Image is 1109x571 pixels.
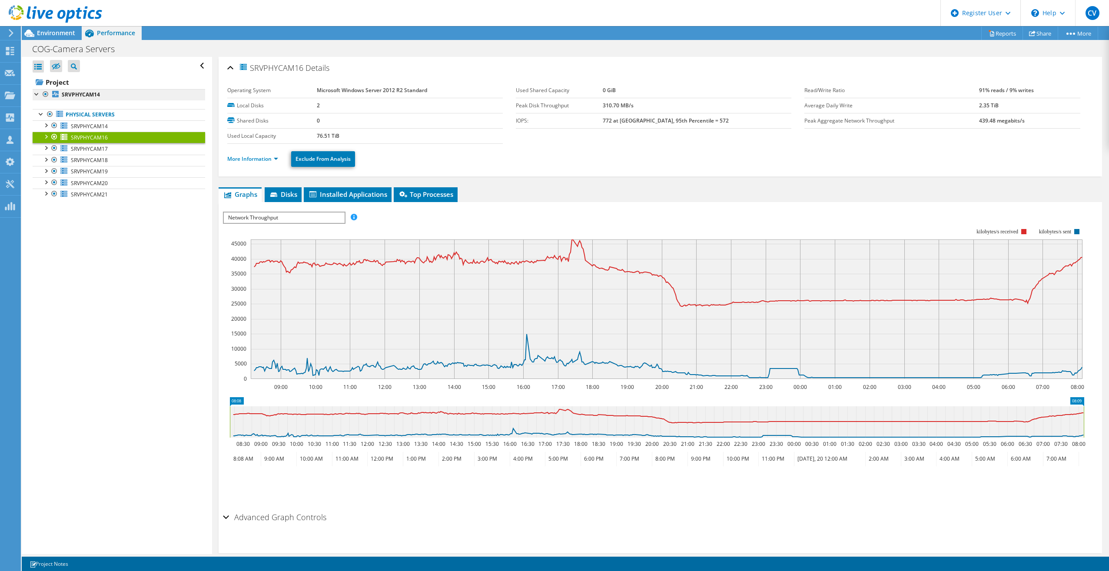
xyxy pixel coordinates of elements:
text: 19:30 [627,440,641,448]
text: 0 [244,375,247,382]
svg: \n [1031,9,1039,17]
text: 21:00 [681,440,694,448]
a: SRVPHYCAM19 [33,166,205,177]
span: Graphs [223,190,257,199]
text: 06:30 [1018,440,1032,448]
b: 439.48 megabits/s [979,117,1025,124]
a: Reports [981,27,1023,40]
a: SRVPHYCAM17 [33,143,205,154]
text: 5000 [235,360,247,367]
a: Share [1023,27,1058,40]
text: 20:30 [663,440,676,448]
b: Microsoft Windows Server 2012 R2 Standard [317,86,427,94]
text: 05:00 [966,383,980,391]
text: 12:00 [360,440,374,448]
label: Used Shared Capacity [516,86,602,95]
text: 10:00 [289,440,303,448]
span: SRVPHYCAM20 [71,179,108,187]
text: 15000 [231,330,246,337]
label: Used Local Capacity [227,132,317,140]
text: 17:00 [538,440,551,448]
text: 02:30 [876,440,890,448]
span: SRVPHYCAM18 [71,156,108,164]
b: 310.70 MB/s [603,102,634,109]
a: SRVPHYCAM14 [33,89,205,100]
text: 11:00 [325,440,339,448]
text: 14:30 [449,440,463,448]
text: 04:30 [947,440,960,448]
label: Local Disks [227,101,317,110]
label: Shared Disks [227,116,317,125]
text: 00:00 [793,383,807,391]
text: 14:00 [447,383,461,391]
text: 13:00 [396,440,409,448]
b: SRVPHYCAM14 [62,91,100,98]
text: 10:30 [307,440,321,448]
text: 19:00 [609,440,623,448]
text: 15:00 [467,440,481,448]
a: Physical Servers [33,109,205,120]
text: 16:00 [516,383,530,391]
b: 76.51 TiB [317,132,339,139]
text: 00:30 [805,440,818,448]
h1: COG-Camera Servers [28,44,128,54]
text: 20:00 [645,440,658,448]
text: 03:30 [912,440,925,448]
text: 13:30 [414,440,427,448]
text: 03:00 [897,383,911,391]
text: 15:00 [481,383,495,391]
text: 21:00 [689,383,703,391]
text: 23:30 [769,440,783,448]
text: 09:00 [254,440,267,448]
a: SRVPHYCAM16 [33,132,205,143]
text: 13:00 [412,383,426,391]
text: kilobytes/s sent [1039,229,1072,235]
text: 07:00 [1036,440,1049,448]
label: Peak Disk Throughput [516,101,602,110]
text: 23:00 [751,440,765,448]
a: SRVPHYCAM20 [33,177,205,189]
text: 10000 [231,345,246,352]
span: SRVPHYCAM17 [71,145,108,153]
text: 20000 [231,315,246,322]
b: 0 [317,117,320,124]
a: SRVPHYCAM21 [33,189,205,200]
span: Environment [37,29,75,37]
span: SRVPHYCAM21 [71,191,108,198]
text: 15:30 [485,440,498,448]
text: 14:00 [432,440,445,448]
label: Peak Aggregate Network Throughput [804,116,979,125]
text: 08:00 [1072,440,1085,448]
text: 17:00 [551,383,564,391]
text: 11:30 [342,440,356,448]
span: SRVPHYCAM16 [71,134,108,141]
text: 07:30 [1054,440,1067,448]
text: 03:00 [894,440,907,448]
text: 10:00 [309,383,322,391]
h2: Advanced Graph Controls [223,508,326,526]
a: SRVPHYCAM18 [33,155,205,166]
span: SRVPHYCAM19 [71,168,108,175]
text: 07:00 [1036,383,1049,391]
a: Exclude From Analysis [291,151,355,167]
text: 45000 [231,240,246,247]
text: 17:30 [556,440,569,448]
text: 25000 [231,300,246,307]
text: 02:00 [863,383,876,391]
b: 772 at [GEOGRAPHIC_DATA], 95th Percentile = 572 [603,117,729,124]
text: 40000 [231,255,246,262]
text: 08:00 [1070,383,1084,391]
text: 02:00 [858,440,872,448]
a: More Information [227,155,278,163]
b: 2 [317,102,320,109]
text: 04:00 [929,440,943,448]
span: Performance [97,29,135,37]
a: Project [33,75,205,89]
a: Project Notes [23,558,74,569]
text: 16:00 [503,440,516,448]
text: 35000 [231,270,246,277]
label: Average Daily Write [804,101,979,110]
text: 22:00 [724,383,737,391]
text: 04:00 [932,383,945,391]
text: 18:00 [574,440,587,448]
